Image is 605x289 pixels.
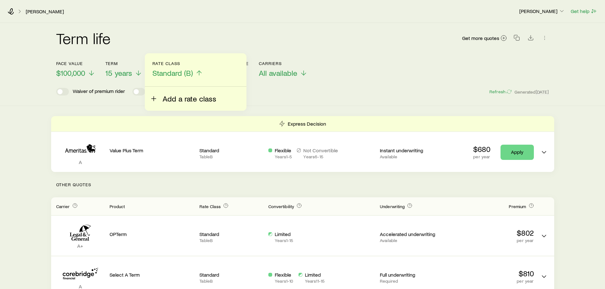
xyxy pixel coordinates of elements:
p: Standard [199,231,263,237]
button: Rate ClassStandard (B) [152,61,203,78]
p: Carriers [259,61,307,66]
button: [PERSON_NAME] [519,8,565,15]
p: A [56,159,104,165]
p: Table B [199,279,263,284]
p: Instant underwriting [380,147,444,154]
a: Get more quotes [462,35,507,42]
p: Available [380,238,444,243]
button: CarriersAll available [259,61,307,78]
p: Waiver of premium rider [73,88,125,95]
p: Years 6 - 15 [303,154,338,159]
a: Download CSV [526,36,535,42]
p: Standard [199,147,263,154]
p: [PERSON_NAME] [519,8,565,14]
p: Standard [199,272,263,278]
span: Product [110,204,125,209]
p: Years 1 - 10 [275,279,293,284]
p: Table B [199,238,263,243]
button: Refresh [489,89,512,95]
p: Rate Class [152,61,203,66]
p: Other Quotes [51,172,554,197]
p: Limited [275,231,293,237]
span: All available [259,69,297,77]
p: Flexible [275,147,292,154]
span: Standard (B) [152,69,193,77]
p: Express Decision [288,121,326,127]
p: Accelerated underwriting [380,231,444,237]
p: per year [473,154,490,159]
span: Get more quotes [462,36,499,41]
p: Table B [199,154,263,159]
p: OPTerm [110,231,195,237]
a: Apply [501,145,534,160]
p: Select A Term [110,272,195,278]
p: A+ [56,243,104,249]
p: $680 [473,145,490,154]
p: $810 [449,269,534,278]
span: Underwriting [380,204,405,209]
p: Available [380,154,444,159]
p: Years 1 - 15 [275,238,293,243]
p: Required [380,279,444,284]
p: Full underwriting [380,272,444,278]
span: Premium [509,204,526,209]
span: Carrier [56,204,70,209]
p: Term [105,61,142,66]
span: $100,000 [56,69,85,77]
p: Value Plus Term [110,147,195,154]
p: Years 11 - 15 [305,279,325,284]
button: Face value$100,000 [56,61,95,78]
button: Get help [570,8,597,15]
p: Limited [305,272,325,278]
span: Generated [514,89,549,95]
p: per year [449,238,534,243]
p: Flexible [275,272,293,278]
p: $802 [449,228,534,237]
a: [PERSON_NAME] [25,9,64,15]
p: Face value [56,61,95,66]
h2: Term life [56,30,111,46]
span: [DATE] [536,89,549,95]
button: Term15 years [105,61,142,78]
span: 15 years [105,69,132,77]
p: Years 1 - 5 [275,154,292,159]
p: Not Convertible [303,147,338,154]
span: Convertibility [268,204,294,209]
span: Rate Class [199,204,221,209]
div: Term quotes [51,116,554,172]
p: per year [449,279,534,284]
